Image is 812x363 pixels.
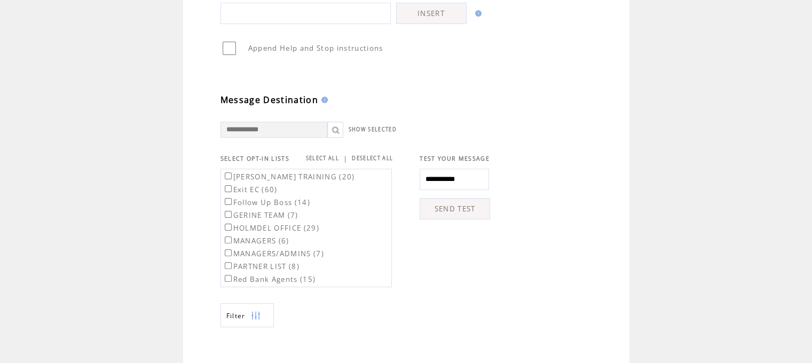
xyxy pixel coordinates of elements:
label: GERINE TEAM (7) [223,210,298,220]
a: Filter [220,303,274,327]
span: SELECT OPT-IN LISTS [220,155,289,162]
input: Follow Up Boss (14) [225,198,232,205]
input: Red Bank Agents (15) [225,275,232,282]
input: PARTNER LIST (8) [225,262,232,269]
a: SELECT ALL [306,155,339,162]
label: Follow Up Boss (14) [223,198,310,207]
a: SHOW SELECTED [349,126,397,133]
label: MANAGERS (6) [223,236,289,246]
label: Red Bank Agents (15) [223,274,316,284]
span: Message Destination [220,94,318,106]
input: MANAGERS/ADMINS (7) [225,249,232,256]
a: INSERT [396,3,467,24]
label: Exit EC (60) [223,185,278,194]
input: GERINE TEAM (7) [225,211,232,218]
span: Show filters [226,311,246,320]
span: Append Help and Stop instructions [248,43,383,53]
input: Exit EC (60) [225,185,232,192]
span: | [343,154,348,163]
img: filters.png [251,304,261,328]
label: MANAGERS/ADMINS (7) [223,249,324,258]
a: SEND TEST [420,198,490,219]
input: MANAGERS (6) [225,236,232,243]
label: [PERSON_NAME] TRAINING (20) [223,172,355,181]
label: PARTNER LIST (8) [223,262,299,271]
label: HOLMDEL OFFICE (29) [223,223,319,233]
img: help.gif [472,10,482,17]
a: DESELECT ALL [352,155,393,162]
input: [PERSON_NAME] TRAINING (20) [225,172,232,179]
img: help.gif [318,97,328,103]
input: HOLMDEL OFFICE (29) [225,224,232,231]
span: TEST YOUR MESSAGE [420,155,490,162]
